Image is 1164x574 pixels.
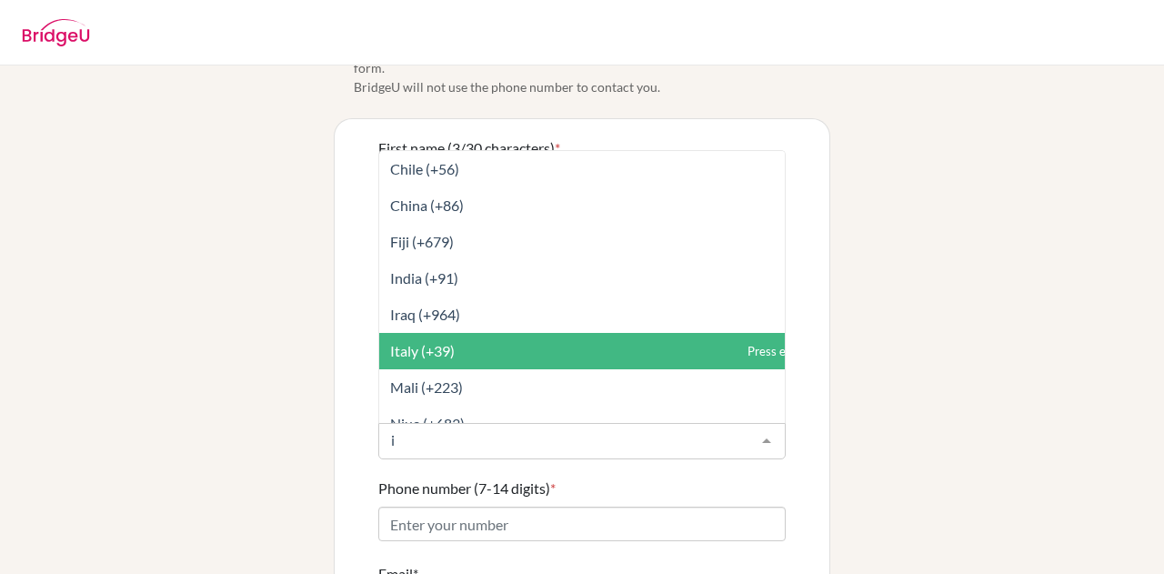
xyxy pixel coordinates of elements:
[390,306,460,323] span: Iraq (+964)
[390,378,463,396] span: Mali (+223)
[378,137,560,159] label: First name (3/30 characters)
[390,160,459,177] span: Chile (+56)
[390,269,458,287] span: India (+91)
[22,19,90,46] img: BridgeU logo
[378,478,556,499] label: Phone number (7-14 digits)
[390,342,455,359] span: Italy (+39)
[386,431,748,449] input: Select a code
[378,507,786,541] input: Enter your number
[390,233,454,250] span: Fiji (+679)
[390,196,464,214] span: China (+86)
[390,415,465,432] span: Niue (+683)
